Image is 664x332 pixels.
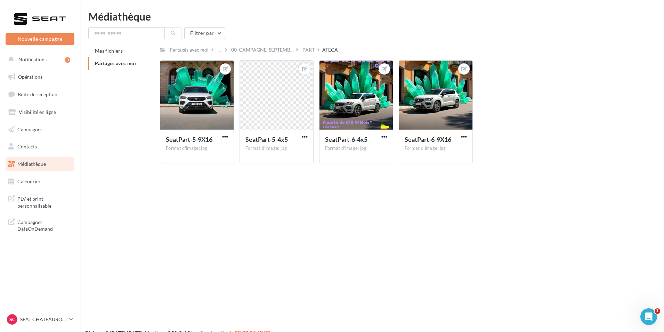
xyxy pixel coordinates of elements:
a: PLV et print personnalisable [4,191,76,212]
span: Partagés avec moi [95,60,136,66]
a: SC SEAT CHATEAUROUX [6,313,74,326]
button: Notifications 3 [4,52,73,67]
div: 3 [65,57,70,63]
div: Format d'image: jpg [325,145,387,152]
button: Filtrer par [184,27,225,39]
div: Médiathèque [88,11,656,22]
a: Médiathèque [4,157,76,171]
a: Opérations [4,70,76,84]
a: Boîte de réception [4,87,76,102]
span: SeatPart-5-9X16 [166,136,212,143]
span: Boîte de réception [18,91,57,97]
span: Opérations [18,74,42,80]
div: Format d'image: jpg [245,145,308,152]
button: Nouvelle campagne [6,33,74,45]
iframe: Intercom live chat [640,308,657,325]
span: Contacts [17,144,37,149]
a: Calendrier [4,174,76,189]
span: 00_CAMPAGNE_SEPTEMB... [231,46,293,53]
div: Format d'image: jpg [166,145,228,152]
a: Campagnes DataOnDemand [4,215,76,235]
a: Visibilité en ligne [4,105,76,119]
span: Calendrier [17,178,41,184]
a: Contacts [4,139,76,154]
div: ATECA [322,46,338,53]
span: SeatPart-6-9X16 [405,136,451,143]
div: Partagés avec moi [170,46,209,53]
span: Visibilité en ligne [19,109,56,115]
span: SeatPart-6-4x5 [325,136,367,143]
span: Campagnes [17,126,42,132]
div: ... [216,45,222,55]
span: Mes fichiers [95,48,123,54]
span: 1 [655,308,660,314]
p: SEAT CHATEAUROUX [20,316,66,323]
span: Campagnes DataOnDemand [17,217,72,232]
span: SC [9,316,15,323]
div: Format d'image: jpg [405,145,467,152]
span: Médiathèque [17,161,46,167]
div: PART [302,46,315,53]
span: Notifications [18,56,47,62]
span: SeatPart-5-4x5 [245,136,288,143]
a: Campagnes [4,122,76,137]
span: PLV et print personnalisable [17,194,72,209]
